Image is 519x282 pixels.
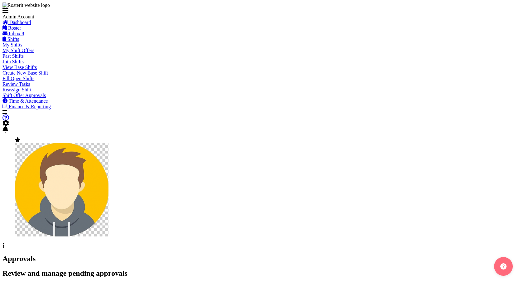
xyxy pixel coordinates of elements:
a: Roster [2,25,21,31]
a: My Shift Offers [2,48,34,53]
a: Shifts [2,36,19,42]
a: Fill Open Shifts [2,76,34,81]
a: Create New Base Shift [2,70,48,75]
span: Time & Attendance [9,98,48,104]
img: Rosterit website logo [2,2,50,8]
a: Shift Offer Approvals [2,93,46,98]
a: Inbox 8 [2,31,24,36]
a: View Base Shifts [2,65,37,70]
h2: Review and manage pending approvals [2,269,517,278]
div: Admin Account [2,14,96,20]
span: Roster [8,25,21,31]
a: Dashboard [2,20,31,25]
a: Finance & Reporting [2,104,51,109]
a: Past Shifts [2,53,24,59]
h1: Approvals [2,255,517,263]
img: admin-rosteritf9cbda91fdf824d97c9d6345b1f660ea.png [15,143,108,236]
span: Shifts [7,36,19,42]
a: Join Shifts [2,59,24,64]
img: help-xxl-2.png [500,263,507,270]
a: Time & Attendance [2,98,48,104]
span: 8 [22,31,24,36]
a: Review Tasks [2,81,30,87]
a: Reassign Shift [2,87,31,92]
span: Inbox [9,31,20,36]
span: Finance & Reporting [9,104,51,109]
a: My Shifts [2,42,22,47]
span: Dashboard [9,20,31,25]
